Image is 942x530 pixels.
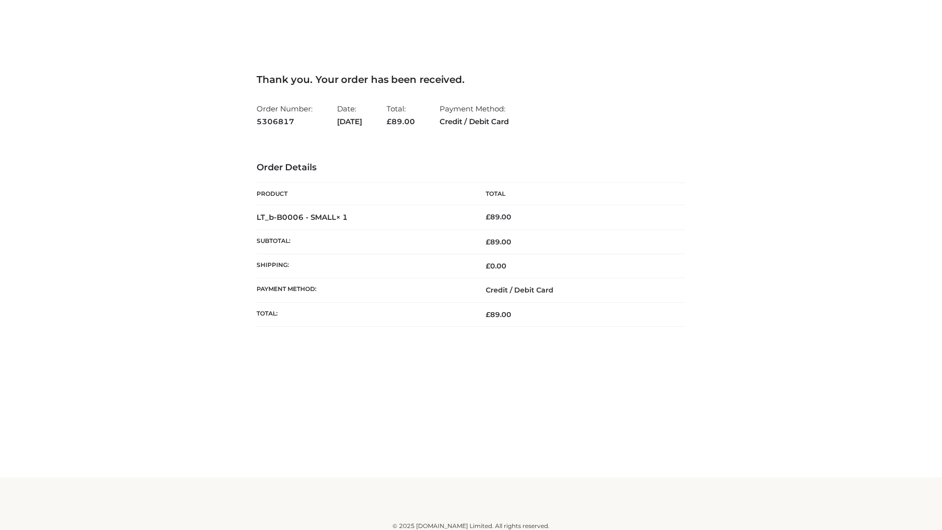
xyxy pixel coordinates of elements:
td: Credit / Debit Card [471,278,685,302]
strong: × 1 [336,212,348,222]
li: Order Number: [257,100,313,130]
th: Total [471,183,685,205]
strong: 5306817 [257,115,313,128]
strong: Credit / Debit Card [440,115,509,128]
span: 89.00 [486,310,511,319]
th: Shipping: [257,254,471,278]
span: £ [486,262,490,270]
bdi: 89.00 [486,212,511,221]
th: Product [257,183,471,205]
span: £ [387,117,392,126]
h3: Thank you. Your order has been received. [257,74,685,85]
li: Payment Method: [440,100,509,130]
span: 89.00 [387,117,415,126]
th: Subtotal: [257,230,471,254]
th: Payment method: [257,278,471,302]
bdi: 0.00 [486,262,506,270]
span: £ [486,212,490,221]
strong: [DATE] [337,115,362,128]
span: £ [486,238,490,246]
span: 89.00 [486,238,511,246]
li: Date: [337,100,362,130]
li: Total: [387,100,415,130]
strong: LT_b-B0006 - SMALL [257,212,348,222]
th: Total: [257,302,471,326]
h3: Order Details [257,162,685,173]
span: £ [486,310,490,319]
